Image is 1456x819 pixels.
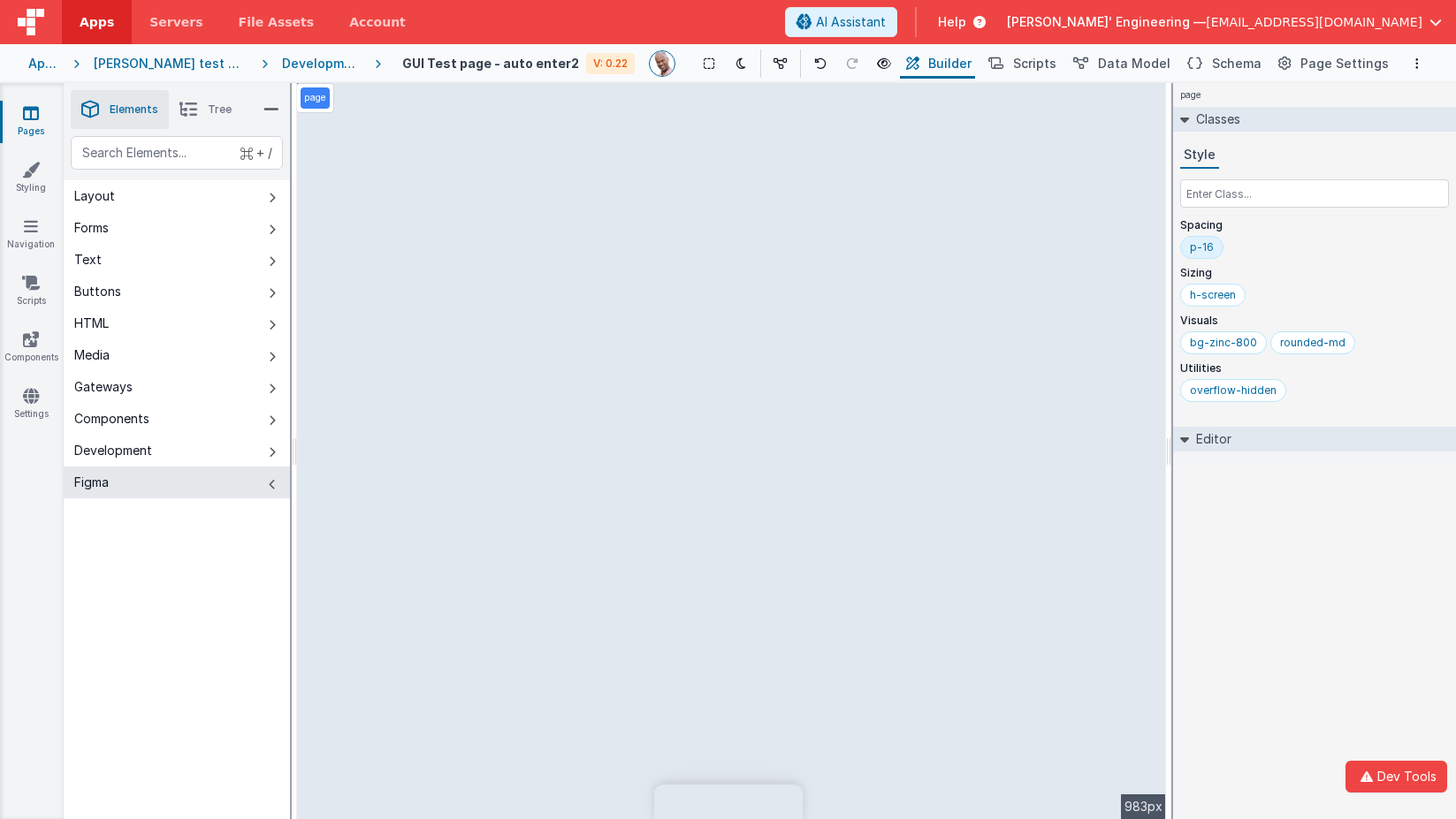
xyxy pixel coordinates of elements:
[1189,107,1240,132] h2: Classes
[64,276,290,307] button: Buttons
[1190,240,1214,254] div: p-16
[938,13,966,31] span: Help
[80,13,114,31] span: Apps
[1007,13,1206,31] span: [PERSON_NAME]' Engineering —
[74,474,109,491] div: Figma
[1272,49,1392,79] button: Page Settings
[1013,55,1056,72] span: Scripts
[304,91,326,105] p: page
[1181,49,1265,79] button: Schema
[110,102,158,117] span: Elements
[1067,49,1174,79] button: Data Model
[785,7,897,37] button: AI Assistant
[1190,383,1277,398] div: overflow-hidden
[74,442,152,459] div: Development
[28,55,59,72] div: Apps
[282,55,361,72] div: Development
[64,371,290,403] button: Gateways
[1180,361,1449,375] p: Utilities
[1189,427,1231,451] h2: Editor
[1180,314,1449,328] p: Visuals
[816,13,886,31] span: AI Assistant
[900,49,975,79] button: Builder
[1300,55,1389,72] span: Page Settings
[240,136,272,170] span: + /
[1190,288,1236,302] div: h-screen
[1180,179,1449,208] input: Enter Class...
[1180,218,1449,232] p: Spacing
[297,83,1166,819] div: -->
[982,49,1060,79] button: Scripts
[64,180,290,212] button: Layout
[74,283,121,300] div: Buttons
[1098,55,1170,72] span: Data Model
[94,55,248,72] div: [PERSON_NAME] test App
[1345,761,1447,792] button: Dev Tools
[64,212,290,244] button: Forms
[928,55,972,72] span: Builder
[1190,336,1257,350] div: bg-zinc-800
[1173,83,1208,107] h4: page
[1206,13,1422,31] span: [EMAIL_ADDRESS][DOMAIN_NAME]
[74,346,110,364] div: Media
[74,187,115,205] div: Layout
[74,378,133,396] div: Gateways
[64,307,290,339] button: HTML
[402,57,579,70] h4: GUI Test page - auto enter2
[650,51,675,76] img: 11ac31fe5dc3d0eff3fbbbf7b26fa6e1
[149,13,202,31] span: Servers
[74,219,109,237] div: Forms
[239,13,315,31] span: File Assets
[208,102,232,117] span: Tree
[64,339,290,371] button: Media
[1280,336,1345,350] div: rounded-md
[64,244,290,276] button: Text
[64,403,290,435] button: Components
[71,136,283,170] input: Search Elements...
[1007,13,1442,31] button: [PERSON_NAME]' Engineering — [EMAIL_ADDRESS][DOMAIN_NAME]
[586,53,635,74] div: V: 0.22
[74,410,149,428] div: Components
[64,435,290,466] button: Development
[74,251,102,269] div: Text
[1406,53,1428,74] button: Options
[1121,794,1166,819] div: 983px
[1212,55,1262,72] span: Schema
[1180,266,1449,280] p: Sizing
[74,315,109,332] div: HTML
[1180,142,1219,169] button: Style
[64,466,290,498] button: Figma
